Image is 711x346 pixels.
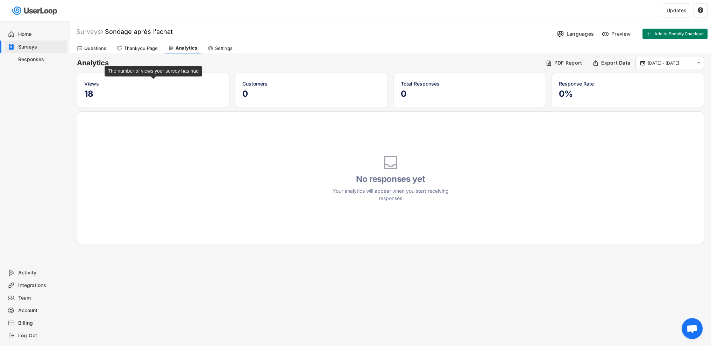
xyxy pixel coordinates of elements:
div: Your analytics will appear when you start receiving responses [328,187,454,202]
img: Language%20Icon.svg [557,30,564,38]
div: Billing [18,320,64,326]
div: Settings [215,45,233,51]
input: Select Date Range [648,60,694,67]
text:  [698,7,703,13]
div: Total Responses [401,80,539,87]
a: Ouvrir le chat [682,318,703,339]
div: Preview [611,31,632,37]
div: Account [18,307,64,314]
h5: 0 [401,89,539,99]
div: Views [84,80,222,87]
div: Integrations [18,282,64,289]
div: Surveys [18,44,64,50]
button:  [697,7,704,14]
div: Customers [242,80,380,87]
div: Activity [18,270,64,276]
font: Sondage après l'achat [105,28,173,35]
text:  [697,60,701,66]
h6: Analytics [77,58,540,68]
div: Export Data [601,60,630,66]
div: Team [18,295,64,301]
button: Add to Shopify Checkout [642,29,708,39]
h5: 0 [242,89,380,99]
div: PDF Report [554,60,582,66]
div: Home [18,31,64,38]
div: Thankyou Page [124,45,158,51]
h5: 0% [559,89,697,99]
div: Updates [667,8,686,13]
span: Add to Shopify Checkout [654,32,704,36]
h4: No responses yet [328,174,454,184]
div: Response Rate [559,80,697,87]
div: Analytics [176,45,197,51]
div: Questions [84,45,106,51]
div: Log Out [18,332,64,339]
button:  [696,60,702,66]
h5: 18 [84,89,222,99]
div: Responses [18,56,64,63]
text:  [640,60,645,66]
button:  [639,60,646,66]
img: userloop-logo-01.svg [10,3,60,18]
div: Surveys [76,28,103,36]
div: Languages [567,31,594,37]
